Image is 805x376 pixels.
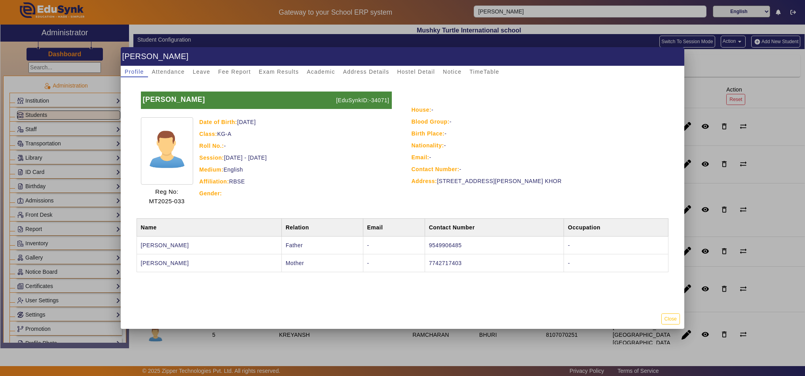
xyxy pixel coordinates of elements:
[259,69,299,74] span: Exam Results
[661,313,680,324] button: Close
[199,141,392,151] div: -
[199,129,392,139] div: KG-A
[149,197,185,206] p: MT2025-033
[411,105,666,115] div: -
[363,254,425,272] td: -
[199,119,237,125] strong: Date of Birth:
[199,117,392,127] div: [DATE]
[152,69,185,74] span: Attendance
[411,141,666,150] div: -
[137,218,281,236] th: Name
[411,130,444,137] strong: Birth Place:
[199,190,222,197] strong: Gender:
[199,178,229,185] strong: Affiliation:
[425,218,564,236] th: Contact Number
[307,69,335,74] span: Academic
[411,178,437,184] strong: Address:
[363,236,425,254] td: -
[411,117,666,126] div: -
[334,92,392,109] p: [EduSynkID:-34071]
[411,166,459,172] strong: Contact Number:
[281,218,363,236] th: Relation
[218,69,251,74] span: Fee Report
[411,164,666,174] div: -
[193,69,210,74] span: Leave
[199,143,224,149] strong: Roll No.:
[564,218,668,236] th: Occupation
[199,177,392,186] div: RBSE
[137,236,281,254] td: [PERSON_NAME]
[137,254,281,272] td: [PERSON_NAME]
[411,153,666,162] div: -
[411,176,666,186] div: [STREET_ADDRESS][PERSON_NAME] KHOR
[125,69,144,74] span: Profile
[411,107,431,113] strong: House:
[397,69,435,74] span: Hostel Detail
[281,254,363,272] td: Mother
[199,166,224,173] strong: Medium:
[143,95,205,103] b: [PERSON_NAME]
[199,155,224,161] strong: Session:
[149,187,185,197] p: Reg No:
[141,117,193,185] img: profile.png
[425,254,564,272] td: 7742717403
[564,254,668,272] td: -
[199,153,392,162] div: [DATE] - [DATE]
[121,47,684,66] h1: [PERSON_NAME]
[199,165,392,174] div: English
[443,69,461,74] span: Notice
[199,131,217,137] strong: Class:
[425,236,564,254] td: 9549906485
[411,129,666,138] div: -
[343,69,389,74] span: Address Details
[281,236,363,254] td: Father
[411,154,429,160] strong: Email:
[411,142,444,149] strong: Nationality:
[363,218,425,236] th: Email
[411,118,449,125] strong: Blood Group:
[564,236,668,254] td: -
[469,69,499,74] span: TimeTable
